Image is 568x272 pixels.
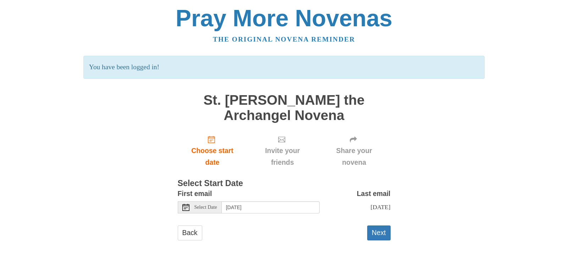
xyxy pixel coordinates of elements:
[370,203,390,211] span: [DATE]
[185,145,240,168] span: Choose start date
[213,36,355,43] a: The original novena reminder
[178,130,247,172] a: Choose start date
[178,188,212,200] label: First email
[357,188,391,200] label: Last email
[325,145,384,168] span: Share your novena
[178,225,202,240] a: Back
[178,93,391,123] h1: St. [PERSON_NAME] the Archangel Novena
[194,205,217,210] span: Select Date
[176,5,392,31] a: Pray More Novenas
[318,130,391,172] div: Click "Next" to confirm your start date first.
[178,179,391,188] h3: Select Start Date
[367,225,391,240] button: Next
[247,130,318,172] div: Click "Next" to confirm your start date first.
[254,145,310,168] span: Invite your friends
[83,56,485,79] p: You have been logged in!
